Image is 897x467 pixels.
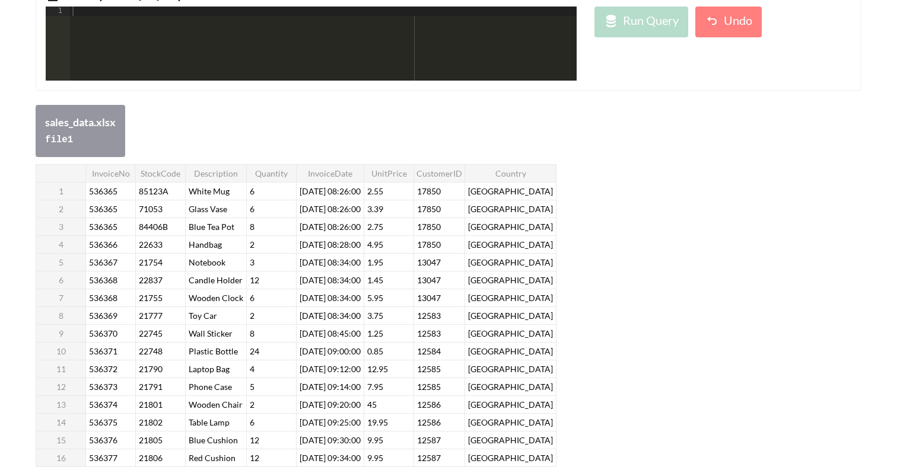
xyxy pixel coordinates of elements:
[36,360,86,378] th: 11
[297,308,363,323] span: [DATE] 08:34:00
[297,344,363,359] span: [DATE] 09:00:00
[466,201,555,216] span: [GEOGRAPHIC_DATA]
[365,219,386,234] span: 2.75
[87,433,120,447] span: 536376
[36,431,86,449] th: 15
[36,306,86,324] th: 8
[186,450,238,465] span: Red Cushion
[466,273,555,287] span: [GEOGRAPHIC_DATA]
[415,344,443,359] span: 12584
[365,379,386,394] span: 7.95
[247,290,257,305] span: 6
[365,273,386,287] span: 1.45
[247,164,297,182] th: Quantity
[136,433,165,447] span: 21805
[415,201,443,216] span: 17850
[136,164,186,182] th: StockCode
[415,308,443,323] span: 12583
[87,379,120,394] span: 536373
[415,219,443,234] span: 17850
[297,237,363,252] span: [DATE] 08:28:00
[365,450,386,465] span: 9.95
[365,397,379,412] span: 45
[415,273,443,287] span: 13047
[247,184,257,199] span: 6
[186,415,232,430] span: Table Lamp
[186,237,224,252] span: Handbag
[365,201,386,216] span: 3.39
[415,237,443,252] span: 17850
[247,433,262,447] span: 12
[297,255,363,270] span: [DATE] 08:34:00
[466,326,555,341] span: [GEOGRAPHIC_DATA]
[136,344,165,359] span: 22748
[247,379,257,394] span: 5
[466,433,555,447] span: [GEOGRAPHIC_DATA]
[247,326,257,341] span: 8
[36,342,86,360] th: 10
[136,308,165,323] span: 21777
[186,433,240,447] span: Blue Cushion
[186,219,237,234] span: Blue Tea Pot
[297,433,363,447] span: [DATE] 09:30:00
[365,344,386,359] span: 0.85
[466,415,555,430] span: [GEOGRAPHIC_DATA]
[87,237,120,252] span: 536366
[247,362,257,376] span: 4
[46,7,70,16] div: 1
[297,450,363,465] span: [DATE] 09:34:00
[87,255,120,270] span: 536367
[136,255,165,270] span: 21754
[466,362,555,376] span: [GEOGRAPHIC_DATA]
[297,201,363,216] span: [DATE] 08:26:00
[695,7,762,37] button: Undo
[36,289,86,306] th: 7
[247,308,257,323] span: 2
[365,184,386,199] span: 2.55
[415,290,443,305] span: 13047
[87,184,120,199] span: 536365
[136,379,165,394] span: 21791
[365,290,386,305] span: 5.95
[415,415,443,430] span: 12586
[136,184,171,199] span: 85123A
[247,273,262,287] span: 12
[186,344,240,359] span: Plastic Bottle
[36,324,86,342] th: 9
[87,273,120,287] span: 536368
[186,362,232,376] span: Laptop Bag
[466,344,555,359] span: [GEOGRAPHIC_DATA]
[136,219,170,234] span: 84406B
[365,255,386,270] span: 1.95
[466,397,555,412] span: [GEOGRAPHIC_DATA]
[186,255,228,270] span: Notebook
[86,164,136,182] th: InvoiceNo
[36,253,86,271] th: 5
[247,450,262,465] span: 12
[186,290,246,305] span: Wooden Clock
[415,184,443,199] span: 17850
[247,397,257,412] span: 2
[36,413,86,431] th: 14
[466,450,555,465] span: [GEOGRAPHIC_DATA]
[136,415,165,430] span: 21802
[186,379,234,394] span: Phone Case
[247,415,257,430] span: 6
[136,237,165,252] span: 22633
[466,184,555,199] span: [GEOGRAPHIC_DATA]
[594,7,688,37] button: Run Query
[365,326,386,341] span: 1.25
[247,219,257,234] span: 8
[186,273,245,287] span: Candle Holder
[297,379,363,394] span: [DATE] 09:14:00
[297,290,363,305] span: [DATE] 08:34:00
[415,362,443,376] span: 12585
[87,326,120,341] span: 536370
[247,344,262,359] span: 24
[365,308,386,323] span: 3.75
[466,219,555,234] span: [GEOGRAPHIC_DATA]
[186,164,247,182] th: Description
[297,219,363,234] span: [DATE] 08:26:00
[466,379,555,394] span: [GEOGRAPHIC_DATA]
[87,219,120,234] span: 536365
